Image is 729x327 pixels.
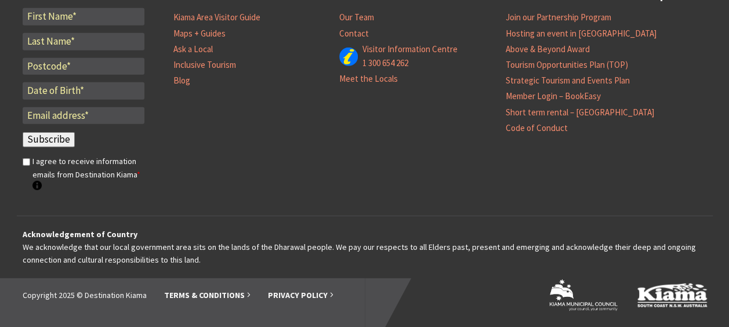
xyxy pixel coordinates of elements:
input: Email address* [23,107,144,125]
input: Subscribe [23,132,75,147]
a: Inclusive Tourism [173,59,236,71]
input: Date of Birth* [23,82,144,100]
a: Terms & Conditions [164,290,251,301]
a: Contact [339,28,369,39]
img: Kiama Logo [637,283,707,307]
a: Blog [173,75,190,86]
a: Short term rental – [GEOGRAPHIC_DATA] Code of Conduct [506,107,654,134]
a: Join our Partnership Program [506,12,611,23]
a: Above & Beyond Award [506,43,590,55]
li: Copyright 2025 © Destination Kiama [23,289,147,301]
a: Tourism Opportunities Plan (TOP) [506,59,628,71]
a: Privacy Policy [268,290,333,301]
p: We acknowledge that our local government area sits on the lands of the Dharawal people. We pay ou... [23,228,707,267]
input: Postcode* [23,58,144,75]
a: Strategic Tourism and Events Plan [506,75,630,86]
a: Our Team [339,12,374,23]
strong: Acknowledgement of Country [23,229,137,239]
a: Maps + Guides [173,28,226,39]
a: Meet the Locals [339,73,398,85]
a: Ask a Local [173,43,213,55]
input: First Name* [23,8,144,26]
a: Hosting an event in [GEOGRAPHIC_DATA] [506,28,657,39]
input: Last Name* [23,33,144,50]
a: Visitor Information Centre [362,43,458,55]
a: 1 300 654 262 [362,57,408,69]
a: Kiama Area Visitor Guide [173,12,260,23]
a: Member Login – BookEasy [506,90,601,102]
label: I agree to receive information emails from Destination Kiama [32,155,144,194]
